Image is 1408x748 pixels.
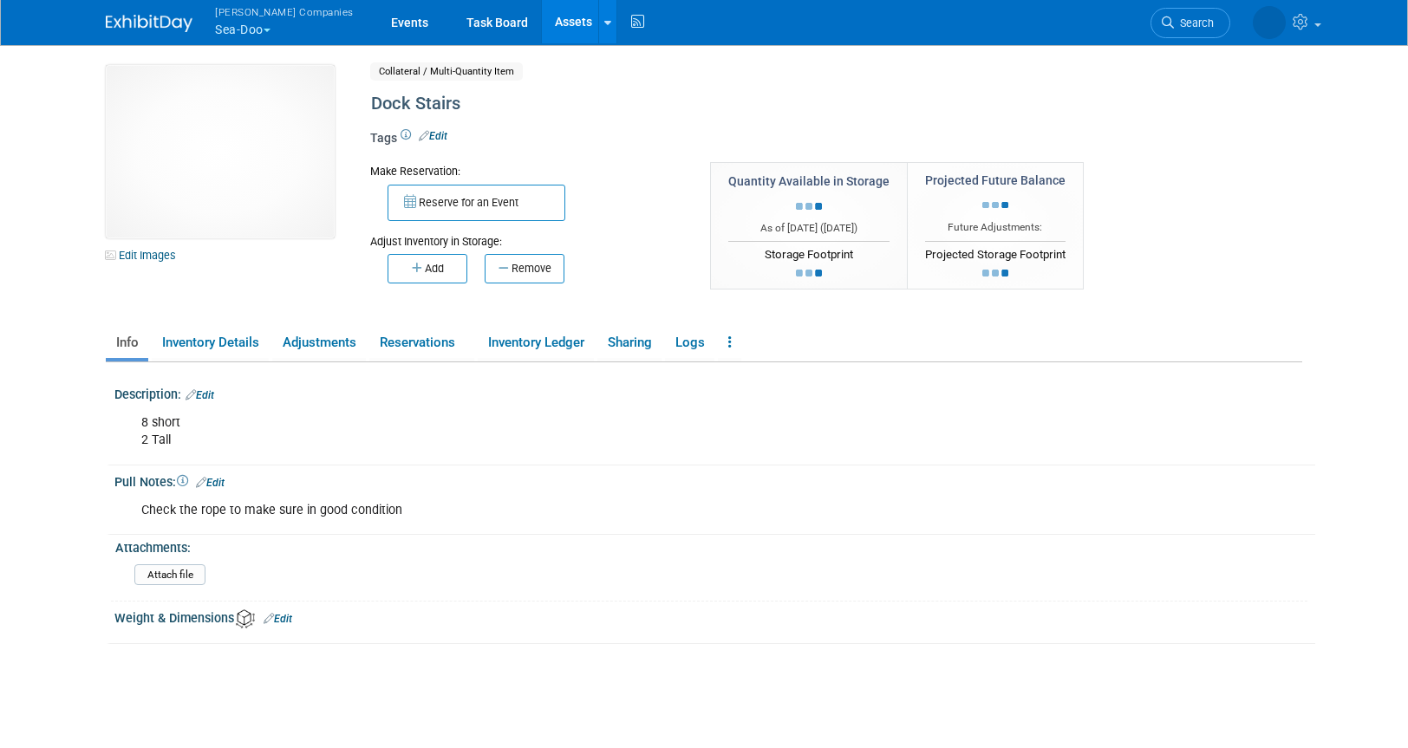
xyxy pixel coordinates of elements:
a: Logs [665,328,714,358]
a: Edit Images [106,244,183,266]
a: Search [1151,8,1230,38]
a: Inventory Ledger [478,328,594,358]
a: Adjustments [272,328,366,358]
img: Stephanie Johnson [1253,6,1286,39]
a: Edit [186,389,214,401]
div: Attachments: [115,535,1307,556]
a: Sharing [597,328,662,358]
img: View Images [106,65,335,238]
a: Edit [196,477,225,489]
img: Asset Weight and Dimensions [236,609,255,628]
img: loading... [982,202,1008,209]
div: Future Adjustments: [925,220,1066,235]
div: Weight & Dimensions [114,605,1315,628]
a: Inventory Details [152,328,269,358]
a: Edit [264,613,292,625]
a: Edit [419,130,447,142]
span: [PERSON_NAME] Companies [215,3,354,21]
div: As of [DATE] ( ) [728,221,890,236]
img: loading... [982,270,1008,276]
span: Collateral / Multi-Quantity Item [370,62,523,81]
div: Check the rope to make sure in good condition [129,493,1089,528]
div: 8 short 2 Tall [129,406,1089,458]
div: Adjust Inventory in Storage: [370,221,684,250]
button: Remove [485,254,564,283]
div: Storage Footprint [728,241,890,263]
div: Projected Storage Footprint [925,241,1066,263]
img: loading... [796,203,822,210]
div: Description: [114,381,1315,404]
span: [DATE] [824,222,854,234]
button: Reserve for an Event [388,185,565,221]
div: Tags [370,129,1159,159]
img: loading... [796,270,822,276]
a: Reservations [369,328,474,358]
div: Quantity Available in Storage [728,172,890,190]
button: Add [388,254,467,283]
div: Pull Notes: [114,469,1315,491]
div: Projected Future Balance [925,172,1066,189]
div: Dock Stairs [365,88,1159,120]
img: ExhibitDay [106,15,192,32]
a: Info [106,328,148,358]
span: Search [1174,16,1214,29]
div: Make Reservation: [370,162,684,179]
